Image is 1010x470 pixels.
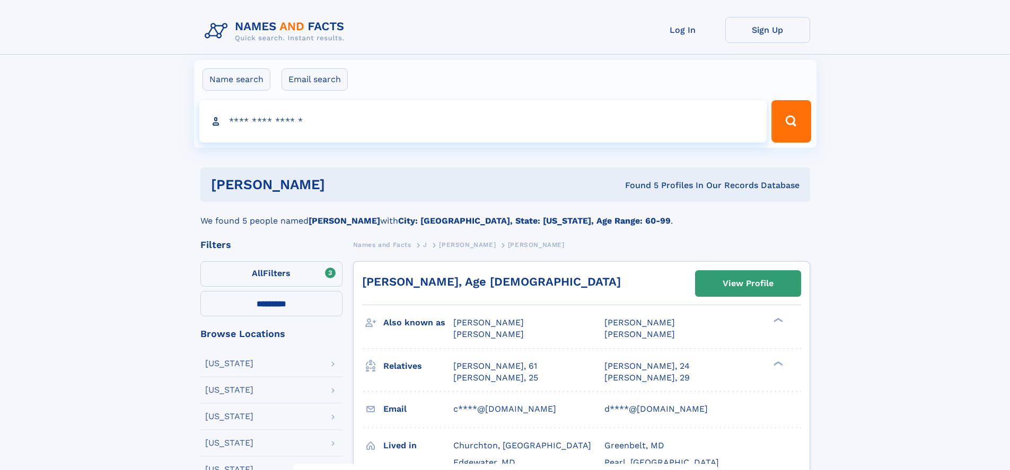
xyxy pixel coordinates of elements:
[383,314,453,332] h3: Also known as
[309,216,380,226] b: [PERSON_NAME]
[696,271,801,296] a: View Profile
[453,317,524,327] span: [PERSON_NAME]
[604,372,690,384] a: [PERSON_NAME], 29
[205,412,253,421] div: [US_STATE]
[604,317,675,327] span: [PERSON_NAME]
[200,17,353,46] img: Logo Names and Facts
[200,202,810,227] div: We found 5 people named with .
[771,100,811,143] button: Search Button
[423,238,427,251] a: J
[604,360,690,372] a: [PERSON_NAME], 24
[439,241,496,249] span: [PERSON_NAME]
[453,440,591,450] span: Churchton, [GEOGRAPHIC_DATA]
[353,238,411,251] a: Names and Facts
[423,241,427,249] span: J
[604,457,719,467] span: Pearl, [GEOGRAPHIC_DATA]
[203,68,270,91] label: Name search
[200,261,342,287] label: Filters
[383,437,453,455] h3: Lived in
[205,439,253,447] div: [US_STATE]
[604,329,675,339] span: [PERSON_NAME]
[211,178,475,191] h1: [PERSON_NAME]
[640,17,725,43] a: Log In
[453,457,515,467] span: Edgewater, MD
[725,17,810,43] a: Sign Up
[362,275,621,288] a: [PERSON_NAME], Age [DEMOGRAPHIC_DATA]
[453,372,538,384] a: [PERSON_NAME], 25
[771,317,784,324] div: ❯
[383,400,453,418] h3: Email
[398,216,671,226] b: City: [GEOGRAPHIC_DATA], State: [US_STATE], Age Range: 60-99
[604,440,664,450] span: Greenbelt, MD
[383,357,453,375] h3: Relatives
[199,100,767,143] input: search input
[282,68,348,91] label: Email search
[205,359,253,368] div: [US_STATE]
[200,240,342,250] div: Filters
[771,360,784,367] div: ❯
[723,271,774,296] div: View Profile
[252,268,263,278] span: All
[200,329,342,339] div: Browse Locations
[453,329,524,339] span: [PERSON_NAME]
[205,386,253,394] div: [US_STATE]
[508,241,565,249] span: [PERSON_NAME]
[439,238,496,251] a: [PERSON_NAME]
[475,180,800,191] div: Found 5 Profiles In Our Records Database
[453,360,537,372] a: [PERSON_NAME], 61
